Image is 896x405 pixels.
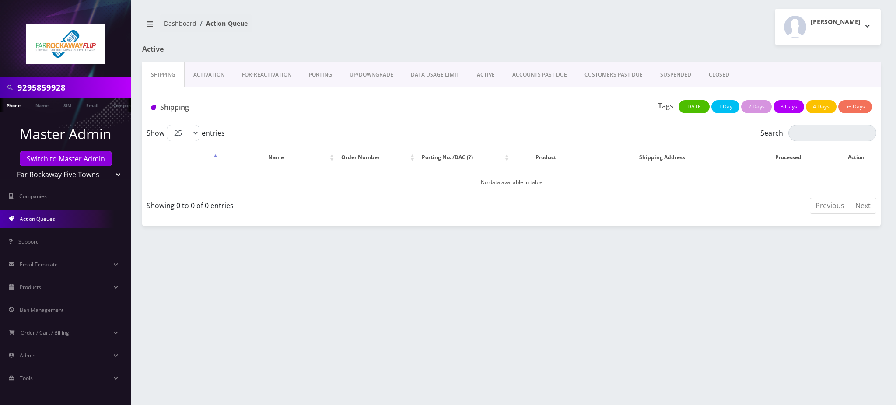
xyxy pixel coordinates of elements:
th: Name: activate to sort column ascending [220,145,336,170]
button: [PERSON_NAME] [775,9,881,45]
a: Company [109,98,138,112]
a: UP/DOWNGRADE [341,62,402,87]
h2: [PERSON_NAME] [811,18,861,26]
a: SIM [59,98,76,112]
a: Activation [185,62,233,87]
a: CLOSED [700,62,738,87]
a: Dashboard [164,19,196,28]
th: : activate to sort column descending [147,145,220,170]
label: Show entries [147,125,225,141]
a: Next [850,198,876,214]
p: Tags : [658,101,677,111]
span: Ban Management [20,306,63,314]
span: Products [20,283,41,291]
nav: breadcrumb [142,14,505,39]
h1: Shipping [151,103,382,112]
li: Action-Queue [196,19,248,28]
td: No data available in table [147,171,875,193]
th: Porting No. /DAC (?): activate to sort column ascending [417,145,511,170]
th: Product [512,145,579,170]
span: Action Queues [20,215,55,223]
a: FOR-REActivation [233,62,300,87]
th: Order Number: activate to sort column ascending [337,145,416,170]
a: Switch to Master Admin [20,151,112,166]
a: Shipping [142,62,185,87]
span: Companies [19,192,47,200]
img: Far Rockaway Five Towns Flip [26,24,105,64]
span: Support [18,238,38,245]
span: Admin [20,352,35,359]
label: Search: [760,125,876,141]
input: Search: [788,125,876,141]
a: Previous [810,198,850,214]
button: 3 Days [773,100,804,113]
button: 1 Day [711,100,739,113]
a: ACCOUNTS PAST DUE [504,62,576,87]
a: PORTING [300,62,341,87]
a: DATA USAGE LIMIT [402,62,468,87]
select: Showentries [167,125,199,141]
span: Order / Cart / Billing [21,329,69,336]
button: 2 Days [741,100,772,113]
th: Shipping Address [580,145,744,170]
button: 5+ Days [838,100,872,113]
span: Tools [20,374,33,382]
div: Showing 0 to 0 of 0 entries [147,197,505,211]
button: [DATE] [679,100,710,113]
a: CUSTOMERS PAST DUE [576,62,651,87]
a: ACTIVE [468,62,504,87]
a: Email [82,98,103,112]
img: Shipping [151,105,156,110]
a: SUSPENDED [651,62,700,87]
input: Search in Company [17,79,129,96]
span: Email Template [20,261,58,268]
th: Processed: activate to sort column ascending [745,145,836,170]
th: Action [836,145,875,170]
button: 4 Days [806,100,836,113]
a: Phone [2,98,25,112]
a: Name [31,98,53,112]
h1: Active [142,45,380,53]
